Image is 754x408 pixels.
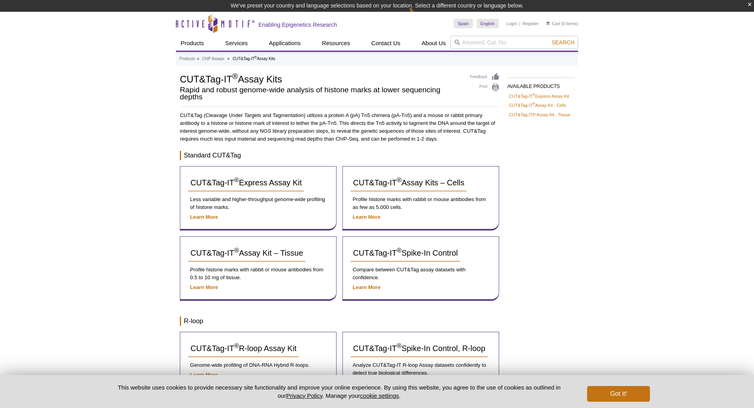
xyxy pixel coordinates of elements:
a: Spain [454,19,472,28]
span: CUT&Tag-IT Spike-In Control [353,249,458,257]
img: Change Here [409,6,430,24]
p: Compare between CUT&Tag assay datasets with confidence. [351,266,491,282]
p: Profile histone marks with rabbit or mouse antibodies from as few as 5,000 cells. [351,196,491,211]
a: Applications [264,36,306,51]
sup: ® [533,102,535,106]
a: Learn More [190,214,218,220]
a: CUT&Tag-IT®Assay Kit - Cells [509,102,566,109]
a: Resources [317,36,355,51]
a: Services [220,36,253,51]
button: Search [549,39,577,46]
a: CUT&Tag-IT® Assay Kit - Tissue [509,111,570,118]
li: » [197,57,199,61]
li: | [519,19,520,28]
li: CUT&Tag-IT Assay Kits [232,57,275,61]
sup: ® [234,342,239,350]
h2: AVAILABLE PRODUCTS [507,77,574,91]
sup: ® [397,177,401,184]
p: This website uses cookies to provide necessary site functionality and improve your online experie... [104,383,574,400]
a: Privacy Policy [286,392,322,399]
span: CUT&Tag-IT Express Assay Kit [190,178,302,187]
sup: ® [232,72,238,81]
a: Cart [546,21,560,26]
a: Learn More [190,284,218,290]
li: (0 items) [546,19,578,28]
a: CUT&Tag-IT®Express Assay Kit [188,174,304,192]
a: CUT&Tag-IT®Express Assay Kit [509,93,569,100]
span: CUT&Tag-IT R-loop Assay Kit [190,344,296,353]
h3: Standard CUT&Tag [180,151,500,160]
p: Analyze CUT&Tag-IT R-loop Assay datasets confidently to detect true biological differences. [351,361,491,377]
span: CUT&Tag-IT Assay Kit – Tissue [190,249,303,257]
a: Learn More [353,284,381,290]
a: Products [179,55,195,62]
sup: ® [397,247,401,254]
sup: ® [254,55,257,59]
a: CUT&Tag-IT®Spike-In Control, R-loop [351,340,488,357]
a: CUT&Tag-IT®Assay Kit – Tissue [188,245,306,262]
a: ChIP Assays [202,55,225,62]
a: Print [470,83,500,92]
a: Login [507,21,517,26]
sup: ® [234,177,239,184]
a: CUT&Tag-IT®R-loop Assay Kit [188,340,299,357]
h3: R-loop [180,317,500,326]
button: Got it! [587,386,650,402]
sup: ® [234,247,239,254]
img: Your Cart [546,21,550,25]
input: Keyword, Cat. No. [450,36,578,49]
a: Learn More [190,372,218,378]
h2: Enabling Epigenetics Research [258,21,337,28]
h1: CUT&Tag-IT Assay Kits [180,73,462,84]
sup: ® [397,342,401,350]
a: Register [522,21,538,26]
span: CUT&Tag-IT Assay Kits – Cells [353,178,464,187]
a: Contact Us [366,36,405,51]
button: cookie settings [360,392,399,399]
a: Feedback [470,73,500,81]
span: CUT&Tag-IT Spike-In Control, R-loop [353,344,485,353]
a: Products [176,36,209,51]
p: CUT&Tag (Cleavage Under Targets and Tagmentation) utilizes a protein A (pA) Tn5 chimera (pA-Tn5) ... [180,112,500,143]
a: Learn More [353,214,381,220]
sup: ® [533,93,535,97]
a: CUT&Tag-IT®Assay Kits – Cells [351,174,467,192]
h2: Rapid and robust genome-wide analysis of histone marks at lower sequencing depths [180,86,462,101]
p: Less variable and higher-throughput genome-wide profiling of histone marks. [188,196,328,211]
p: Profile histone marks with rabbit or mouse antibodies from 0.5 to 10 mg of tissue. [188,266,328,282]
p: Genome-wide profiling of DNA-RNA Hybrid R-loops. [188,361,328,369]
li: » [227,57,230,61]
a: CUT&Tag-IT®Spike-In Control [351,245,460,262]
a: English [477,19,499,28]
a: About Us [417,36,451,51]
span: Search [552,39,575,46]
